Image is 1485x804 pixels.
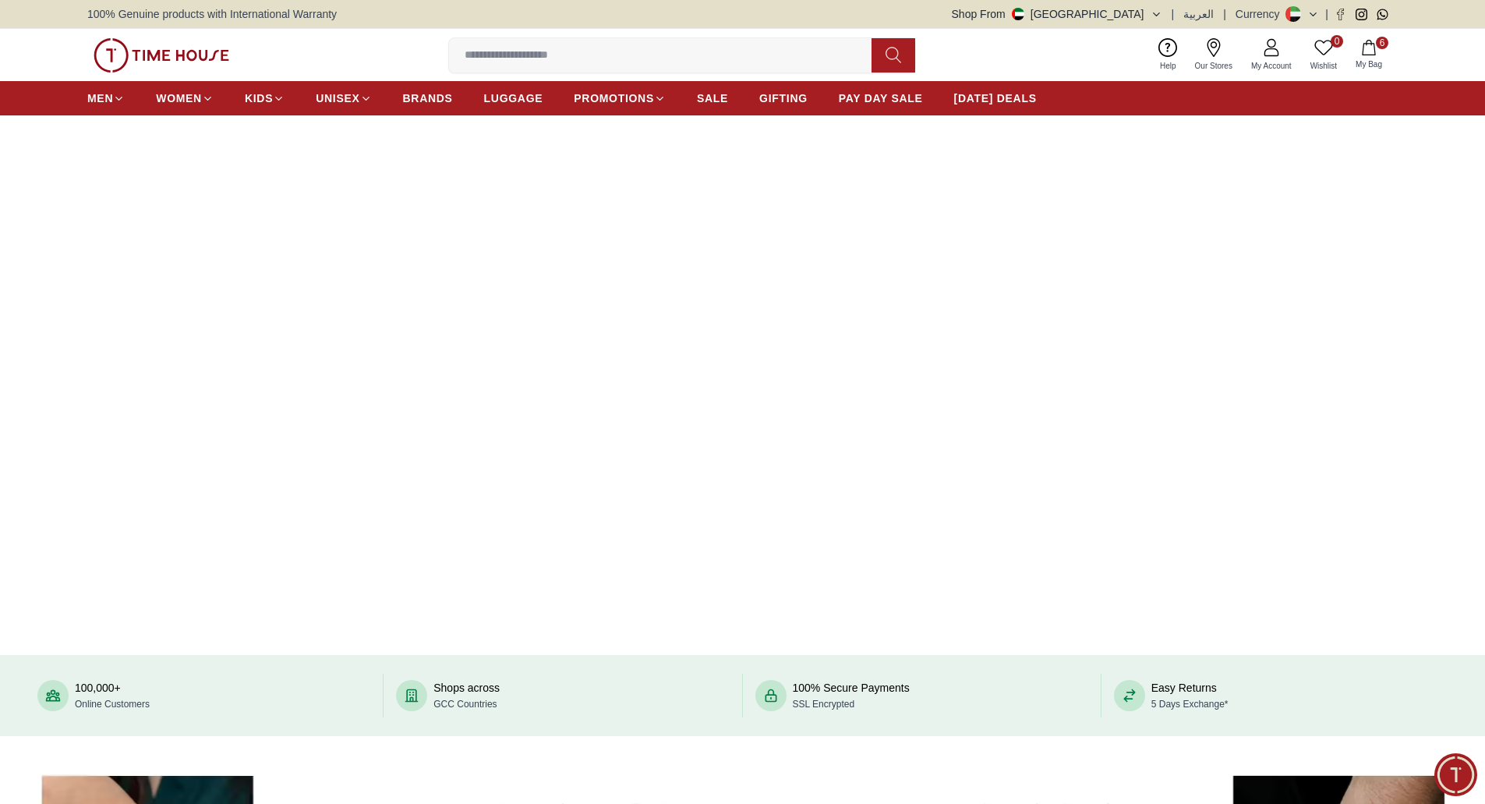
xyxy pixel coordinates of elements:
a: Whatsapp [1377,9,1388,20]
a: PROMOTIONS [574,84,666,112]
a: UNISEX [316,84,371,112]
span: | [1172,6,1175,22]
div: 100,000+ [75,680,150,711]
span: | [1223,6,1226,22]
span: PAY DAY SALE [839,90,923,106]
a: Help [1151,35,1186,75]
span: My Account [1245,60,1298,72]
a: [DATE] DEALS [954,84,1037,112]
span: 6 [1376,37,1388,49]
a: Our Stores [1186,35,1242,75]
a: Instagram [1356,9,1367,20]
span: KIDS [245,90,273,106]
div: 100% Secure Payments [793,680,910,711]
span: SALE [697,90,728,106]
span: MEN [87,90,113,106]
span: Wishlist [1304,60,1343,72]
span: | [1325,6,1328,22]
div: Easy Returns [1151,680,1229,711]
span: 5 Days Exchange* [1151,699,1229,710]
span: [DATE] DEALS [954,90,1037,106]
span: GCC Countries [433,699,497,710]
span: 100% Genuine products with International Warranty [87,6,337,22]
img: ... [94,38,229,73]
span: LUGGAGE [484,90,543,106]
span: BRANDS [403,90,453,106]
span: SSL Encrypted [793,699,855,710]
a: 0Wishlist [1301,35,1346,75]
div: Shops across [433,680,500,711]
span: UNISEX [316,90,359,106]
span: Online Customers [75,699,150,710]
button: 6My Bag [1346,37,1391,73]
span: 0 [1331,35,1343,48]
a: LUGGAGE [484,84,543,112]
button: Shop From[GEOGRAPHIC_DATA] [952,6,1162,22]
div: Chat Widget [1434,753,1477,796]
a: Facebook [1335,9,1346,20]
a: GIFTING [759,84,808,112]
div: Currency [1236,6,1286,22]
a: PAY DAY SALE [839,84,923,112]
span: Our Stores [1189,60,1239,72]
span: My Bag [1349,58,1388,70]
a: SALE [697,84,728,112]
a: KIDS [245,84,285,112]
a: WOMEN [156,84,214,112]
a: BRANDS [403,84,453,112]
span: WOMEN [156,90,202,106]
img: United Arab Emirates [1012,8,1024,20]
button: العربية [1183,6,1214,22]
span: PROMOTIONS [574,90,654,106]
span: GIFTING [759,90,808,106]
span: Help [1154,60,1183,72]
a: MEN [87,84,125,112]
